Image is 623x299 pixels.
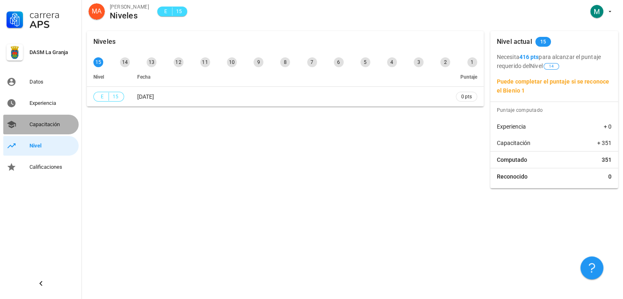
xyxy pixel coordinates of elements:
[29,20,75,29] div: APS
[494,102,618,118] div: Puntaje computado
[93,74,104,80] span: Nivel
[530,63,560,69] span: Nivel
[29,79,75,85] div: Datos
[602,156,612,164] span: 351
[307,57,317,67] div: 7
[280,57,290,67] div: 8
[112,93,119,101] span: 15
[497,52,612,70] p: Necesita para alcanzar el puntaje requerido del
[414,57,424,67] div: 3
[174,57,184,67] div: 12
[131,67,449,87] th: Fecha
[519,54,539,60] b: 416 pts
[3,136,79,156] a: Nivel
[497,31,532,52] div: Nivel actual
[461,93,472,101] span: 0 pts
[497,139,530,147] span: Capacitación
[497,172,528,181] span: Reconocido
[3,157,79,177] a: Calificaciones
[110,11,149,20] div: Niveles
[93,31,116,52] div: Niveles
[549,63,554,69] span: 14
[200,57,210,67] div: 11
[29,10,75,20] div: Carrera
[497,156,527,164] span: Computado
[449,67,484,87] th: Puntaje
[162,7,169,16] span: E
[29,143,75,149] div: Nivel
[540,37,546,47] span: 15
[92,3,102,20] span: MA
[29,100,75,106] div: Experiencia
[497,122,526,131] span: Experiencia
[3,93,79,113] a: Experiencia
[29,121,75,128] div: Capacitación
[3,72,79,92] a: Datos
[467,57,477,67] div: 1
[29,164,75,170] div: Calificaciones
[590,5,603,18] div: avatar
[120,57,130,67] div: 14
[87,67,131,87] th: Nivel
[147,57,156,67] div: 13
[3,115,79,134] a: Capacitación
[334,57,344,67] div: 6
[110,3,149,11] div: [PERSON_NAME]
[29,49,75,56] div: DASM La Granja
[227,57,237,67] div: 10
[440,57,450,67] div: 2
[137,74,150,80] span: Fecha
[88,3,105,20] div: avatar
[604,122,612,131] span: + 0
[497,78,609,94] b: Puede completar el puntaje si se reconoce el Bienio 1
[387,57,397,67] div: 4
[137,93,154,100] span: [DATE]
[99,93,105,101] span: E
[608,172,612,181] span: 0
[360,57,370,67] div: 5
[93,57,103,67] div: 15
[597,139,612,147] span: + 351
[460,74,477,80] span: Puntaje
[254,57,263,67] div: 9
[176,7,182,16] span: 15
